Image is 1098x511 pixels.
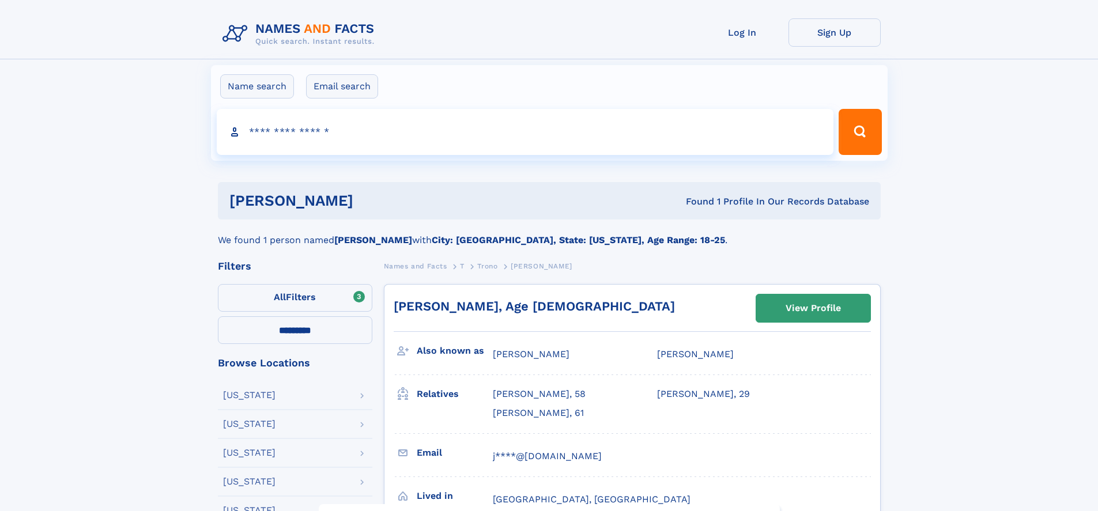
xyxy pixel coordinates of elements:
div: We found 1 person named with . [218,219,881,247]
label: Filters [218,284,372,312]
a: [PERSON_NAME], 61 [493,407,584,419]
div: [US_STATE] [223,477,276,486]
div: [US_STATE] [223,391,276,400]
h3: Email [417,443,493,463]
span: [PERSON_NAME] [511,262,572,270]
input: search input [217,109,834,155]
a: Trono [477,259,497,273]
h3: Relatives [417,384,493,404]
a: Sign Up [788,18,881,47]
a: [PERSON_NAME], 29 [657,388,750,400]
span: [PERSON_NAME] [493,349,569,359]
div: [US_STATE] [223,448,276,457]
h1: [PERSON_NAME] [229,194,520,208]
span: All [274,292,286,302]
div: [US_STATE] [223,419,276,429]
button: Search Button [839,109,881,155]
b: [PERSON_NAME] [334,234,412,245]
label: Name search [220,74,294,99]
b: City: [GEOGRAPHIC_DATA], State: [US_STATE], Age Range: 18-25 [432,234,725,245]
div: Found 1 Profile In Our Records Database [519,195,869,208]
a: Names and Facts [384,259,447,273]
div: Filters [218,261,372,271]
a: [PERSON_NAME], 58 [493,388,586,400]
a: View Profile [756,294,870,322]
div: Browse Locations [218,358,372,368]
h3: Lived in [417,486,493,506]
h3: Also known as [417,341,493,361]
img: Logo Names and Facts [218,18,384,50]
div: View Profile [786,295,841,321]
span: [PERSON_NAME] [657,349,734,359]
a: Log In [696,18,788,47]
span: Trono [477,262,497,270]
span: T [460,262,465,270]
a: [PERSON_NAME], Age [DEMOGRAPHIC_DATA] [394,299,675,313]
span: [GEOGRAPHIC_DATA], [GEOGRAPHIC_DATA] [493,494,691,505]
label: Email search [306,74,378,99]
a: T [460,259,465,273]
